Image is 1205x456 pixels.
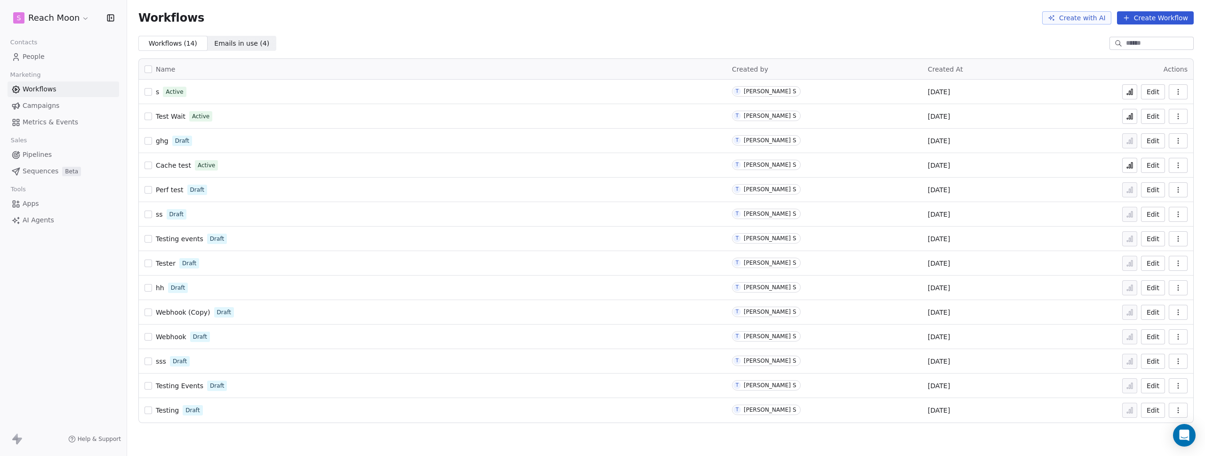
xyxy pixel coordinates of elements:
a: Testing [156,406,179,415]
div: [PERSON_NAME] S [744,113,796,119]
span: Beta [62,167,81,176]
span: Draft [169,210,184,219]
span: Tools [7,182,30,196]
span: Testing [156,407,179,414]
span: Active [166,88,183,96]
span: Name [156,65,175,74]
span: Test Wait [156,113,185,120]
button: Edit [1141,84,1165,99]
div: [PERSON_NAME] S [744,382,796,389]
span: Workflows [23,84,56,94]
a: Apps [8,196,119,212]
a: Webhook [156,332,186,342]
button: Create with AI [1042,11,1111,24]
div: T [736,308,739,316]
a: Cache test [156,161,191,170]
a: Test Wait [156,112,185,121]
a: AI Agents [8,212,119,228]
a: sss [156,357,166,366]
a: Edit [1141,256,1165,271]
div: [PERSON_NAME] S [744,407,796,413]
button: Edit [1141,280,1165,295]
span: Cache test [156,162,191,169]
span: Apps [23,199,39,209]
div: [PERSON_NAME] S [744,88,796,95]
a: SequencesBeta [8,163,119,179]
span: Perf test [156,186,184,194]
button: Edit [1141,329,1165,344]
span: Webhook [156,333,186,341]
div: T [736,137,739,144]
span: [DATE] [928,87,950,97]
button: SReach Moon [11,10,91,26]
div: T [736,259,739,267]
span: Draft [182,259,196,268]
span: [DATE] [928,161,950,170]
span: Draft [190,186,204,194]
span: Active [192,112,209,121]
span: Testing events [156,235,203,243]
span: sss [156,358,166,365]
a: s [156,87,159,97]
a: Edit [1141,158,1165,173]
div: [PERSON_NAME] S [744,186,796,193]
span: [DATE] [928,234,950,244]
div: T [736,161,739,169]
a: Tester [156,259,176,268]
div: T [736,284,739,291]
span: [DATE] [928,259,950,268]
span: ghg [156,137,169,145]
span: [DATE] [928,283,950,293]
button: Edit [1141,403,1165,418]
span: S [17,13,21,23]
div: T [736,88,739,95]
span: AI Agents [23,215,54,225]
span: People [23,52,45,62]
span: [DATE] [928,308,950,317]
span: [DATE] [928,357,950,366]
span: Sequences [23,166,58,176]
button: Edit [1141,182,1165,197]
a: Help & Support [68,435,121,443]
div: [PERSON_NAME] S [744,137,796,144]
span: Created by [732,65,768,73]
span: Draft [217,308,231,317]
span: Testing Events [156,382,203,390]
span: Campaigns [23,101,59,111]
button: Edit [1141,133,1165,148]
div: T [736,333,739,340]
span: Draft [185,406,200,415]
span: Draft [175,137,189,145]
span: Draft [210,235,224,243]
span: Actions [1164,65,1188,73]
span: Active [198,161,215,170]
span: [DATE] [928,112,950,121]
span: Metrics & Events [23,117,78,127]
div: T [736,235,739,242]
div: T [736,382,739,389]
div: [PERSON_NAME] S [744,260,796,266]
span: Sales [7,133,31,147]
span: Created At [928,65,963,73]
div: T [736,112,739,120]
a: hh [156,283,164,293]
a: Webhook (Copy) [156,308,210,317]
a: People [8,49,119,65]
a: ghg [156,136,169,146]
div: Open Intercom Messenger [1173,424,1196,447]
span: Draft [210,382,224,390]
div: [PERSON_NAME] S [744,235,796,242]
button: Edit [1141,378,1165,393]
span: Workflows [138,11,204,24]
button: Edit [1141,354,1165,369]
div: T [736,406,739,414]
span: Webhook (Copy) [156,309,210,316]
span: [DATE] [928,332,950,342]
div: T [736,357,739,365]
span: Pipelines [23,150,52,160]
div: [PERSON_NAME] S [744,162,796,168]
span: hh [156,284,164,292]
